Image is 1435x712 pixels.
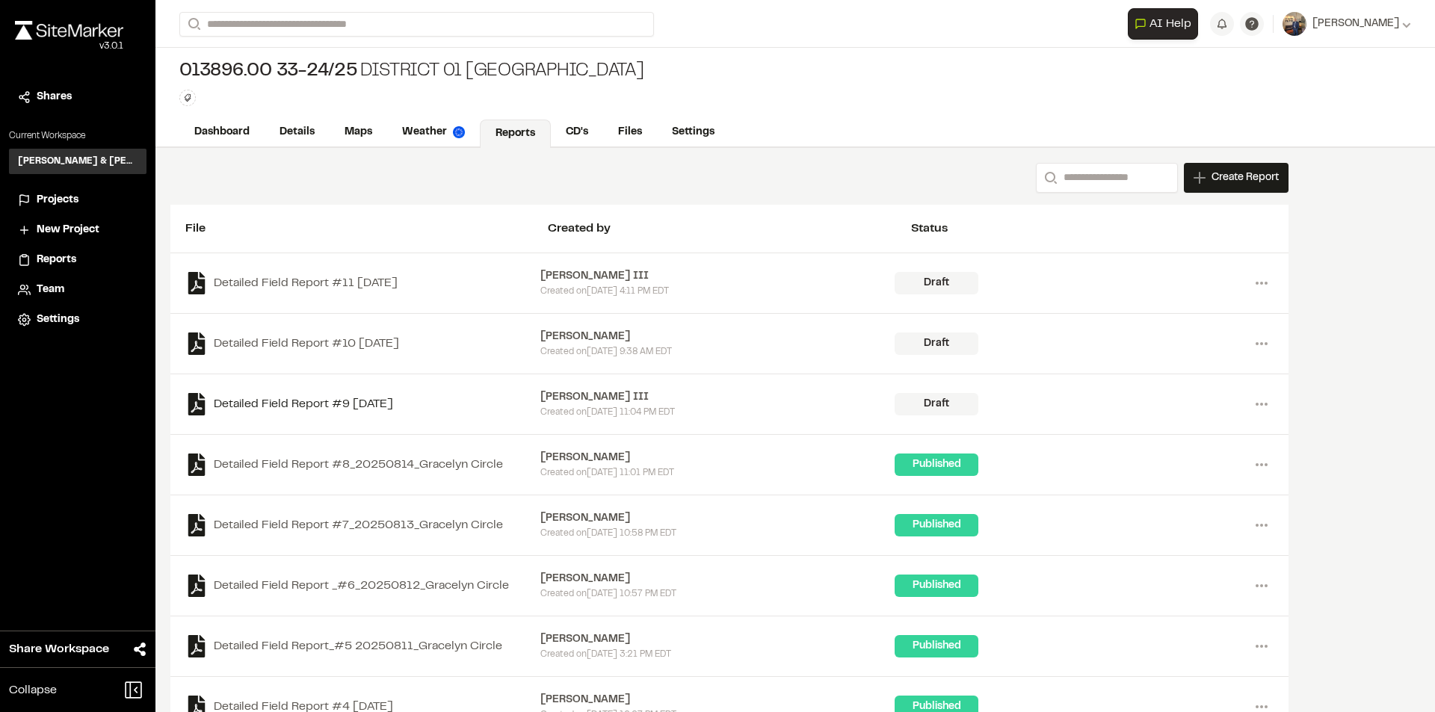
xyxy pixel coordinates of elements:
[185,332,540,355] a: Detailed Field Report #10 [DATE]
[540,466,895,480] div: Created on [DATE] 11:01 PM EDT
[540,631,895,648] div: [PERSON_NAME]
[9,129,146,143] p: Current Workspace
[895,575,978,597] div: Published
[37,89,72,105] span: Shares
[895,272,978,294] div: Draft
[895,453,978,476] div: Published
[1283,12,1306,36] img: User
[265,118,330,146] a: Details
[9,640,109,658] span: Share Workspace
[185,514,540,536] a: Detailed Field Report #7_20250813_Gracelyn Circle
[540,450,895,466] div: [PERSON_NAME]
[387,118,480,146] a: Weather
[185,393,540,415] a: Detailed Field Report #9 [DATE]
[37,282,64,298] span: Team
[330,118,387,146] a: Maps
[540,268,895,285] div: [PERSON_NAME] III
[1149,15,1191,33] span: AI Help
[18,155,138,168] h3: [PERSON_NAME] & [PERSON_NAME] Inc.
[18,282,138,298] a: Team
[540,329,895,345] div: [PERSON_NAME]
[551,118,603,146] a: CD's
[540,345,895,359] div: Created on [DATE] 9:38 AM EDT
[657,118,729,146] a: Settings
[895,332,978,355] div: Draft
[185,635,540,657] a: Detailed Field Report_#5 20250811_Gracelyn Circle
[37,312,79,328] span: Settings
[15,21,123,40] img: rebrand.png
[1212,170,1279,186] span: Create Report
[1128,8,1198,40] button: Open AI Assistant
[1036,163,1063,193] button: Search
[18,252,138,268] a: Reports
[603,118,657,146] a: Files
[37,192,78,208] span: Projects
[453,126,465,138] img: precipai.png
[548,220,910,238] div: Created by
[540,571,895,587] div: [PERSON_NAME]
[540,648,895,661] div: Created on [DATE] 3:21 PM EDT
[895,635,978,657] div: Published
[179,12,206,37] button: Search
[15,40,123,53] div: Oh geez...please don't...
[540,285,895,298] div: Created on [DATE] 4:11 PM EDT
[179,118,265,146] a: Dashboard
[9,681,57,699] span: Collapse
[18,222,138,238] a: New Project
[179,60,357,84] span: 013896.00 33-24/25
[37,252,76,268] span: Reports
[1283,12,1411,36] button: [PERSON_NAME]
[540,527,895,540] div: Created on [DATE] 10:58 PM EDT
[540,389,895,406] div: [PERSON_NAME] III
[179,90,196,106] button: Edit Tags
[480,120,551,148] a: Reports
[18,312,138,328] a: Settings
[540,406,895,419] div: Created on [DATE] 11:04 PM EDT
[540,587,895,601] div: Created on [DATE] 10:57 PM EDT
[1312,16,1399,32] span: [PERSON_NAME]
[179,60,644,84] div: District 01 [GEOGRAPHIC_DATA]
[18,192,138,208] a: Projects
[895,393,978,415] div: Draft
[18,89,138,105] a: Shares
[1128,8,1204,40] div: Open AI Assistant
[37,222,99,238] span: New Project
[185,453,540,476] a: Detailed Field Report #8_20250814_Gracelyn Circle
[911,220,1274,238] div: Status
[540,692,895,708] div: [PERSON_NAME]
[185,272,540,294] a: Detailed Field Report #11 [DATE]
[185,575,540,597] a: Detailed Field Report _#6_20250812_Gracelyn Circle
[895,514,978,536] div: Published
[540,510,895,527] div: [PERSON_NAME]
[185,220,548,238] div: File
